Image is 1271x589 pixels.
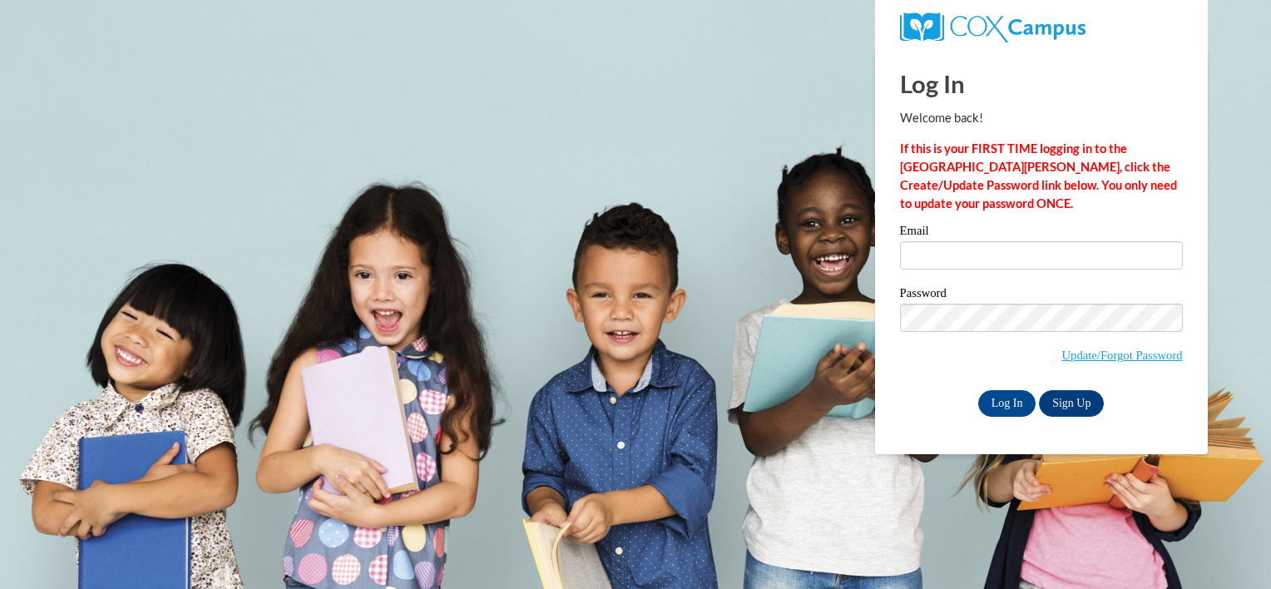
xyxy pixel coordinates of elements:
[900,67,1183,101] h1: Log In
[978,390,1036,417] input: Log In
[1039,390,1104,417] a: Sign Up
[900,141,1177,210] strong: If this is your FIRST TIME logging in to the [GEOGRAPHIC_DATA][PERSON_NAME], click the Create/Upd...
[900,287,1183,304] label: Password
[900,19,1086,33] a: COX Campus
[900,12,1086,42] img: COX Campus
[900,109,1183,127] p: Welcome back!
[1062,349,1183,362] a: Update/Forgot Password
[900,225,1183,241] label: Email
